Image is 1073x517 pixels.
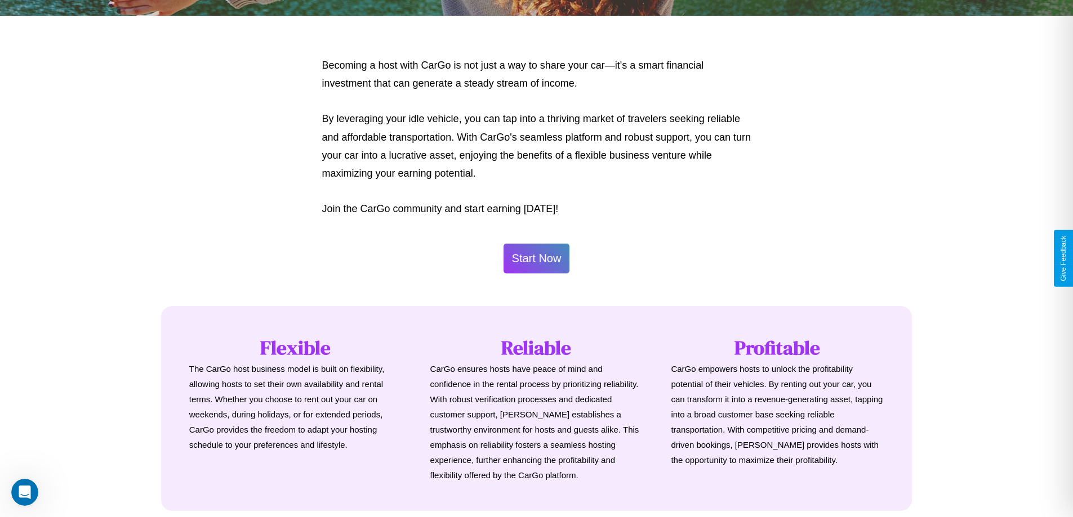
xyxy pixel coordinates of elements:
p: The CarGo host business model is built on flexibility, allowing hosts to set their own availabili... [189,361,402,452]
p: CarGo ensures hosts have peace of mind and confidence in the rental process by prioritizing relia... [430,361,643,483]
button: Start Now [504,244,570,273]
h1: Profitable [671,334,884,361]
h1: Flexible [189,334,402,361]
p: Becoming a host with CarGo is not just a way to share your car—it's a smart financial investment ... [322,56,751,93]
iframe: Intercom live chat [11,479,38,506]
p: By leveraging your idle vehicle, you can tap into a thriving market of travelers seeking reliable... [322,110,751,183]
p: CarGo empowers hosts to unlock the profitability potential of their vehicles. By renting out your... [671,361,884,467]
div: Give Feedback [1059,236,1067,281]
h1: Reliable [430,334,643,361]
p: Join the CarGo community and start earning [DATE]! [322,200,751,218]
